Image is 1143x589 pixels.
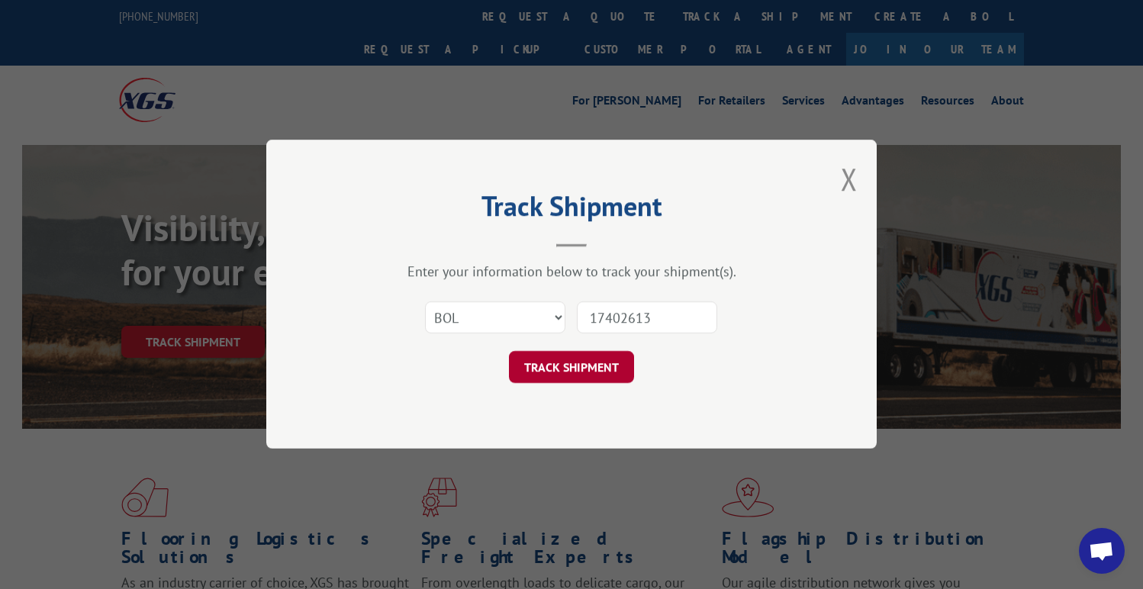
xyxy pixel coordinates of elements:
[841,159,858,199] button: Close modal
[343,263,800,281] div: Enter your information below to track your shipment(s).
[1079,528,1125,574] div: Open chat
[343,195,800,224] h2: Track Shipment
[577,302,717,334] input: Number(s)
[509,352,634,384] button: TRACK SHIPMENT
